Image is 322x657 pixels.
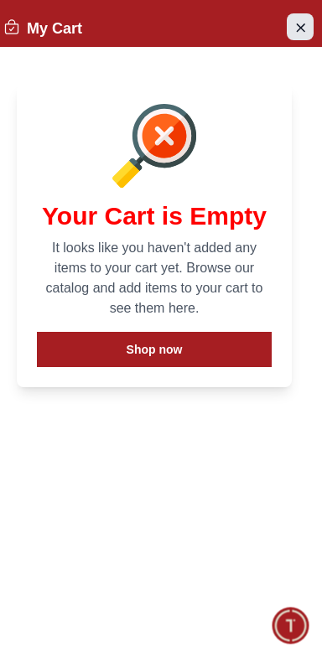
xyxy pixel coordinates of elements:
[37,332,272,367] button: Shop now
[287,13,314,40] button: Close Account
[37,238,272,318] p: It looks like you haven't added any items to your cart yet. Browse our catalog and add items to y...
[3,17,82,40] h2: My Cart
[273,608,309,644] div: Chat Widget
[37,201,272,231] h1: Your Cart is Empty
